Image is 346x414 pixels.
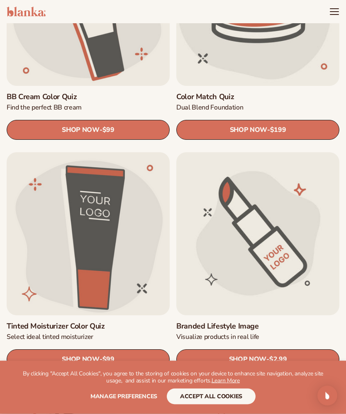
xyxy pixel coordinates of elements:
[7,93,170,102] a: BB Cream Color Quiz
[7,322,170,331] a: Tinted Moisturizer Color Quiz
[167,389,256,404] button: accept all cookies
[212,377,240,385] a: Learn More
[7,350,170,370] a: SHOP NOW- $99
[176,322,339,331] a: Branded Lifestyle Image
[317,386,337,406] div: Open Intercom Messenger
[17,370,329,385] p: By clicking "Accept All Cookies", you agree to the storing of cookies on your device to enhance s...
[90,392,157,400] span: Manage preferences
[7,7,46,17] img: logo
[90,389,157,404] button: Manage preferences
[329,7,339,17] summary: Menu
[176,93,339,102] a: Color Match Quiz
[7,120,170,140] a: SHOP NOW- $99
[176,350,339,370] a: SHOP NOW- $2.99
[176,120,339,140] a: SHOP NOW- $199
